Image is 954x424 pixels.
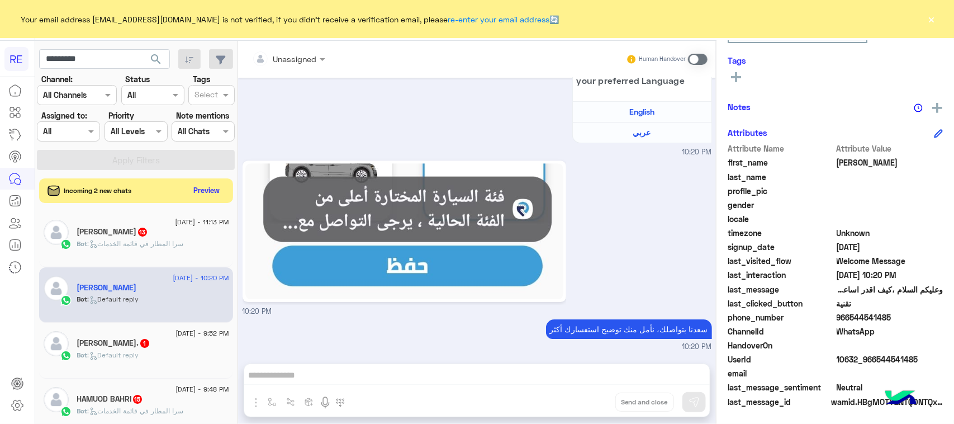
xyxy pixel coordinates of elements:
img: notes [914,103,923,112]
span: : سرا المطار في قائمة الخدمات [88,407,184,415]
span: email [728,368,834,379]
span: signup_date [728,241,834,253]
h5: HAMUOD BAHRI [77,394,143,404]
span: ChannelId [728,326,834,337]
span: English [629,107,654,116]
span: 10:20 PM [682,342,712,352]
div: Select [193,88,218,103]
div: RE [4,47,29,71]
span: Welcome Message [837,255,943,267]
img: WhatsApp [60,406,72,417]
label: Channel: [41,73,73,85]
span: Bot [77,295,88,303]
span: 15 [133,395,142,404]
button: Apply Filters [37,150,235,170]
img: defaultAdmin.png [44,276,69,301]
span: 2025-09-02T19:19:10.753Z [837,241,943,253]
h6: Notes [728,102,751,112]
span: HandoverOn [728,340,834,351]
img: add [932,103,942,113]
span: 10:20 PM [682,147,712,158]
span: locale [728,213,834,225]
span: احمد [837,157,943,168]
label: Tags [193,73,210,85]
button: Preview [189,182,225,199]
button: search [143,49,170,73]
img: defaultAdmin.png [44,331,69,356]
span: last_visited_flow [728,255,834,267]
img: WhatsApp [60,350,72,361]
span: : سرا المطار في قائمة الخدمات [88,239,184,248]
span: [DATE] - 9:52 PM [175,328,229,338]
span: 966544541485 [837,312,943,323]
img: WhatsApp [60,295,72,306]
span: null [837,340,943,351]
span: last_interaction [728,269,834,281]
span: phone_number [728,312,834,323]
img: hulul-logo.png [881,379,920,418]
span: [DATE] - 9:48 PM [175,384,229,394]
span: Unknown [837,227,943,239]
span: 13 [138,228,147,237]
span: timezone [728,227,834,239]
span: null [837,213,943,225]
h6: Attributes [728,128,767,138]
span: : Default reply [88,351,139,359]
span: 0 [837,381,943,393]
span: Bot [77,407,88,415]
label: Priority [108,110,134,121]
span: last_message_id [728,396,829,408]
span: Bot [77,351,88,359]
label: Status [125,73,150,85]
span: last_name [728,171,834,183]
span: null [837,368,943,379]
span: UserId [728,354,834,365]
span: Attribute Name [728,143,834,154]
img: defaultAdmin.png [44,387,69,412]
span: Your email address [EMAIL_ADDRESS][DOMAIN_NAME] is not verified, if you didn't receive a verifica... [21,13,559,25]
span: 10632_966544541485 [837,354,943,365]
span: عربي [633,128,651,137]
button: Send and close [615,393,674,412]
h6: Tags [728,55,943,65]
span: last_clicked_button [728,298,834,309]
img: 1295993428323547.jpg [245,163,564,299]
span: search [149,53,163,66]
span: last_message [728,284,834,295]
span: [DATE] - 11:13 PM [175,217,229,227]
span: 1 [140,339,149,348]
span: Attribute Value [837,143,943,154]
label: Note mentions [176,110,229,121]
span: Bot [77,239,88,248]
span: null [837,199,943,211]
label: Assigned to: [41,110,87,121]
span: profile_pic [728,185,834,197]
h5: احمد [77,283,137,293]
span: 2 [837,326,943,337]
span: 2025-09-02T19:20:23.535Z [837,269,943,281]
img: defaultAdmin.png [44,220,69,245]
span: Incoming 2 new chats [64,186,132,196]
h5: ريان بن حـامد. [77,338,150,348]
span: 10:20 PM [243,307,272,315]
span: last_message_sentiment [728,381,834,393]
small: Human Handover [639,55,686,64]
span: تقنية [837,298,943,309]
span: first_name [728,157,834,168]
p: 2/9/2025, 10:20 PM [546,319,712,339]
a: re-enter your email address [448,15,550,24]
h5: Naji Almutairi [77,227,148,237]
button: × [926,13,937,25]
img: WhatsApp [60,239,72,250]
span: wamid.HBgMOTY2NTQ0NTQxNDg1FQIAEhggRTA0OEFBRUEwNURFMDBCREE4NDVEM0U4MjhDQjkzQ0YA [831,396,943,408]
span: : Default reply [88,295,139,303]
span: [DATE] - 10:20 PM [173,273,229,283]
span: gender [728,199,834,211]
span: وعليكم السلام ،كيف اقدر اساعدك [837,284,943,295]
